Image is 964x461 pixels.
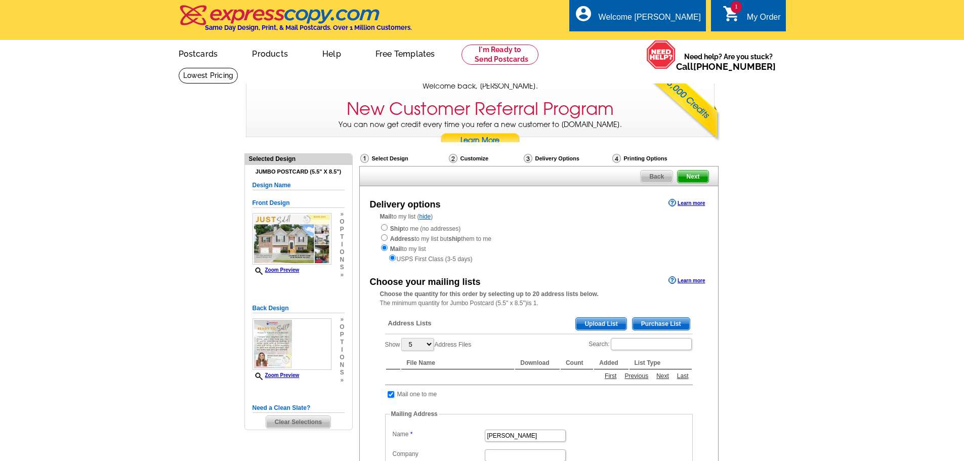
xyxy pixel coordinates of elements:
label: Company [393,449,484,458]
h5: Front Design [253,198,345,208]
div: Selected Design [245,154,352,163]
label: Show Address Files [385,337,472,352]
a: First [602,371,619,381]
i: shopping_cart [723,5,741,23]
span: p [340,331,344,339]
span: n [340,256,344,264]
span: i [340,346,344,354]
th: Added [594,357,628,369]
a: Learn more [668,199,705,207]
a: [PHONE_NUMBER] [693,61,776,72]
div: Customize [448,153,523,163]
legend: Mailing Address [390,409,439,418]
div: The minimum quantity for Jumbo Postcard (5.5" x 8.5")is 1. [360,289,718,308]
select: ShowAddress Files [401,338,434,351]
div: Select Design [359,153,448,166]
span: o [340,218,344,226]
th: Download [515,357,560,369]
td: Mail one to me [397,389,438,399]
strong: ship [448,235,461,242]
p: You can now get credit every time you refer a new customer to [DOMAIN_NAME]. [246,119,714,148]
label: Search: [589,337,692,351]
i: account_circle [574,5,593,23]
strong: Choose the quantity for this order by selecting up to 20 address lists below. [380,290,599,298]
span: o [340,323,344,331]
span: Purchase List [633,318,690,330]
span: » [340,211,344,218]
strong: Mail [390,245,402,253]
span: » [340,271,344,279]
span: Back [641,171,673,183]
th: Count [561,357,593,369]
span: Call [676,61,776,72]
a: Learn More [440,133,520,148]
a: Help [306,41,357,65]
h5: Design Name [253,181,345,190]
div: My Order [747,13,781,27]
span: Address Lists [388,319,432,328]
span: » [340,316,344,323]
div: Welcome [PERSON_NAME] [599,13,701,27]
h4: Same Day Design, Print, & Mail Postcards. Over 1 Million Customers. [205,24,412,31]
span: i [340,241,344,248]
div: Printing Options [611,153,701,163]
span: t [340,339,344,346]
a: Next [654,371,672,381]
span: Welcome back, [PERSON_NAME]. [423,81,538,92]
a: hide [420,213,431,220]
th: List Type [630,357,692,369]
span: Need help? Are you stuck? [676,52,781,72]
a: Last [675,371,691,381]
a: Free Templates [359,41,451,65]
span: » [340,376,344,384]
strong: Mail [380,213,392,220]
img: small-thumb.jpg [253,318,331,370]
img: Delivery Options [524,154,532,163]
div: to my list ( ) [360,212,718,264]
h5: Back Design [253,304,345,313]
span: o [340,248,344,256]
span: o [340,354,344,361]
img: Printing Options & Summary [612,154,621,163]
div: Delivery Options [523,153,611,166]
img: help [646,40,676,69]
span: n [340,361,344,369]
img: Customize [449,154,457,163]
div: to me (no addresses) to my list but them to me to my list [380,223,698,264]
span: Clear Selections [266,416,330,428]
a: Back [640,170,673,183]
a: Previous [622,371,651,381]
th: File Name [401,357,514,369]
a: Same Day Design, Print, & Mail Postcards. Over 1 Million Customers. [179,12,412,31]
a: Postcards [162,41,234,65]
label: Name [393,430,484,439]
span: Upload List [576,318,626,330]
span: p [340,226,344,233]
span: t [340,233,344,241]
a: Zoom Preview [253,372,300,378]
img: small-thumb.jpg [253,213,331,265]
h5: Need a Clean Slate? [253,403,345,413]
h4: Jumbo Postcard (5.5" x 8.5") [253,169,345,175]
div: USPS First Class (3-5 days) [380,254,698,264]
h3: New Customer Referral Program [347,99,614,119]
strong: Address [390,235,414,242]
div: Delivery options [370,198,441,212]
span: s [340,369,344,376]
a: Products [236,41,304,65]
strong: Ship [390,225,403,232]
img: Select Design [360,154,369,163]
span: s [340,264,344,271]
span: 1 [731,1,742,13]
a: 1 shopping_cart My Order [723,11,781,24]
a: Zoom Preview [253,267,300,273]
span: Next [678,171,708,183]
div: Choose your mailing lists [370,275,481,289]
a: Learn more [668,276,705,284]
input: Search: [611,338,692,350]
